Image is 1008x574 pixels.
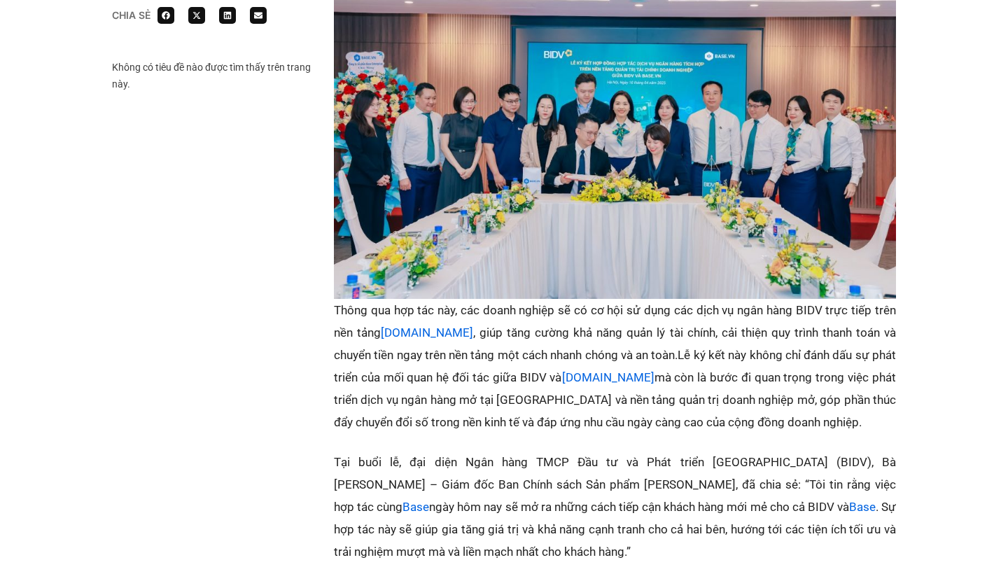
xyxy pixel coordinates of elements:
div: Chia sẻ [112,10,150,20]
a: Base [849,500,876,514]
div: Share on linkedin [219,7,236,24]
div: Không có tiêu đề nào được tìm thấy trên trang này. [112,59,320,92]
div: Share on x-twitter [188,7,205,24]
p: Thông qua hợp tác này, các doanh nghiệp sẽ có cơ hội sử dụng các dịch vụ ngân hàng BIDV trực tiếp... [334,299,896,433]
p: Tại buổi lễ, đại diện Ngân hàng TMCP Đầu tư và Phát triển [GEOGRAPHIC_DATA] (BIDV), Bà [PERSON_NA... [334,451,896,563]
a: [DOMAIN_NAME] [562,370,654,384]
a: [DOMAIN_NAME] [381,325,473,339]
div: Share on email [250,7,267,24]
a: Base [402,500,429,514]
div: Share on facebook [157,7,174,24]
